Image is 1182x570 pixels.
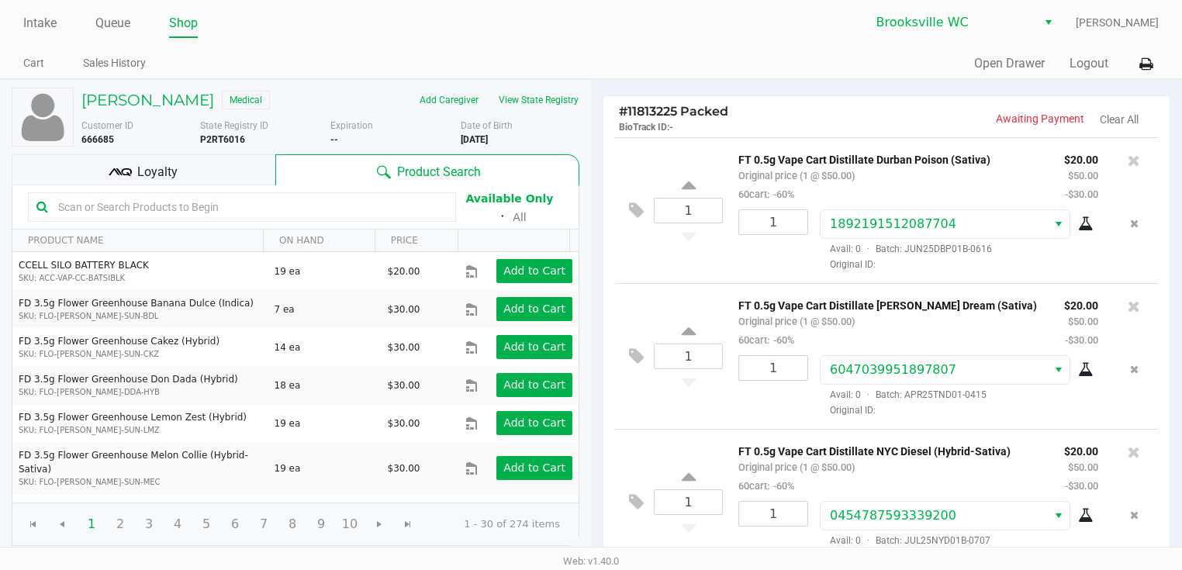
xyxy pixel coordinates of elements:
p: SKU: ACC-VAP-CC-BATSIBLK [19,272,261,284]
span: Product Search [397,163,481,181]
b: [DATE] [461,134,488,145]
button: All [513,209,526,226]
td: 19 ea [268,442,381,494]
small: Original price (1 @ $50.00) [738,316,855,327]
span: - [669,122,673,133]
b: -- [330,134,338,145]
p: SKU: FLO-[PERSON_NAME]-DDA-HYB [19,386,261,398]
td: FD 3.5g Flower Greenhouse Don Dada (Hybrid) [12,366,268,404]
button: Clear All [1100,112,1139,128]
span: Go to the first page [19,510,48,539]
span: $20.00 [388,266,420,277]
small: -$30.00 [1065,188,1098,200]
button: Add to Cart [496,411,572,435]
td: 18 ea [268,366,381,404]
span: Date of Birth [461,120,513,131]
td: 19 ea [268,404,381,442]
small: Original price (1 @ $50.00) [738,170,855,181]
span: Avail: 0 Batch: JUL25NYD01B-0707 [820,535,990,546]
button: Add Caregiver [410,88,489,112]
app-button-loader: Add to Cart [503,264,565,277]
p: $20.00 [1064,295,1098,312]
span: $30.00 [388,380,420,391]
input: Scan or Search Products to Begin [52,195,448,219]
span: State Registry ID [200,120,268,131]
span: -60% [769,188,794,200]
span: · [861,535,876,546]
p: $20.00 [1064,441,1098,458]
td: FD 3.5g Flower Greenhouse Lemon Zest (Hybrid) [12,404,268,442]
button: Add to Cart [496,335,572,359]
td: 3 ea [268,494,381,546]
b: 666685 [81,134,114,145]
small: 60cart: [738,188,794,200]
span: Go to the last page [402,518,414,530]
span: Avail: 0 Batch: JUN25DBP01B-0616 [820,244,992,254]
h5: [PERSON_NAME] [81,91,214,109]
span: 1892191512087704 [830,216,956,231]
span: Go to the last page [393,510,423,539]
span: Loyalty [137,163,178,181]
app-button-loader: Add to Cart [503,378,565,391]
a: Shop [169,12,198,34]
small: $50.00 [1068,316,1098,327]
span: Go to the first page [27,518,40,530]
span: ᛫ [492,209,513,224]
span: Page 8 [278,510,307,539]
th: PRODUCT NAME [12,230,263,252]
kendo-pager-info: 1 - 30 of 274 items [435,516,560,532]
p: FT 0.5g Vape Cart Distillate NYC Diesel (Hybrid-Sativa) [738,441,1041,458]
p: FT 0.5g Vape Cart Distillate Durban Poison (Sativa) [738,150,1041,166]
p: SKU: FLO-[PERSON_NAME]-SUN-CKZ [19,348,261,360]
span: Go to the next page [365,510,394,539]
span: Medical [222,91,270,109]
a: Cart [23,54,44,73]
span: Page 7 [249,510,278,539]
small: -$30.00 [1065,334,1098,346]
span: Go to the next page [373,518,385,530]
div: Data table [12,230,579,503]
button: Remove the package from the orderLine [1124,209,1145,238]
small: -$30.00 [1065,480,1098,492]
button: View State Registry [489,88,579,112]
b: P2RT6016 [200,134,245,145]
app-button-loader: Add to Cart [503,340,565,353]
button: Open Drawer [974,54,1045,73]
span: Go to the previous page [56,518,68,530]
th: ON HAND [263,230,375,252]
span: Brooksville WC [876,13,1028,32]
p: Awaiting Payment [886,111,1084,127]
button: Select [1037,9,1059,36]
td: 7 ea [268,290,381,328]
span: -60% [769,480,794,492]
span: -60% [769,334,794,346]
p: $20.00 [1064,150,1098,166]
span: · [861,244,876,254]
span: Page 1 [77,510,106,539]
span: $30.00 [388,304,420,315]
span: $30.00 [388,463,420,474]
small: Original price (1 @ $50.00) [738,461,855,473]
td: CCELL SILO BATTERY BLACK [12,252,268,290]
span: · [861,389,876,400]
span: $30.00 [388,418,420,429]
span: Expiration [330,120,373,131]
small: $50.00 [1068,461,1098,473]
app-button-loader: Add to Cart [503,416,565,429]
app-button-loader: Add to Cart [503,461,565,474]
app-button-loader: Add to Cart [503,302,565,315]
span: Page 4 [163,510,192,539]
span: Original ID: [820,403,1098,417]
button: Select [1047,356,1070,384]
p: SKU: FLO-[PERSON_NAME]-SUN-LMZ [19,424,261,436]
button: Remove the package from the orderLine [1124,355,1145,384]
button: Remove the package from the orderLine [1124,501,1145,530]
span: BioTrack ID: [619,122,669,133]
span: Customer ID [81,120,133,131]
button: Add to Cart [496,373,572,397]
td: FD 3.5g Flower Greenhouse Melon Collie (Hybrid-Sativa) [12,442,268,494]
p: SKU: FLO-[PERSON_NAME]-SUN-BDL [19,310,261,322]
span: Page 9 [306,510,336,539]
small: 60cart: [738,480,794,492]
span: Page 3 [134,510,164,539]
